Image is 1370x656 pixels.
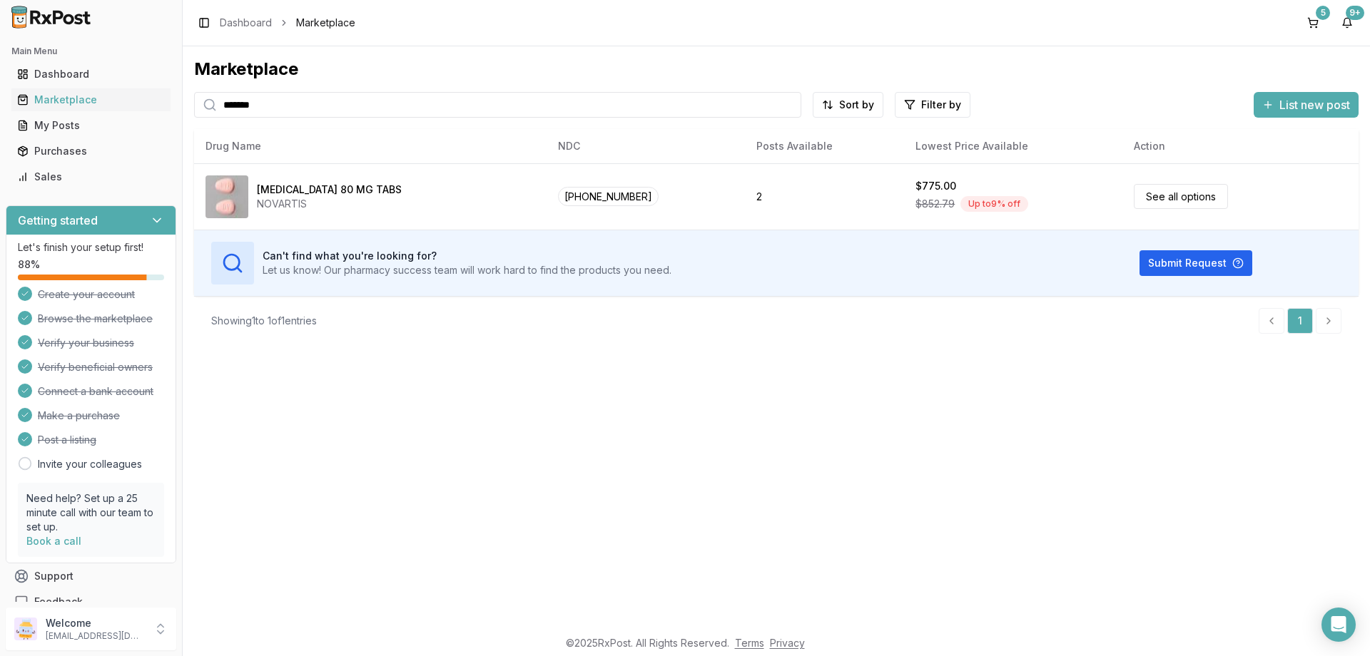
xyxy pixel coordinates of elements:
div: Showing 1 to 1 of 1 entries [211,314,317,328]
span: Post a listing [38,433,96,447]
div: $775.00 [915,179,956,193]
div: Up to 9 % off [960,196,1028,212]
th: Lowest Price Available [904,129,1122,163]
span: Verify your business [38,336,134,350]
img: RxPost Logo [6,6,97,29]
button: List new post [1254,92,1359,118]
span: List new post [1279,96,1350,113]
button: Support [6,563,176,589]
span: Verify beneficial owners [38,360,153,374]
h2: Main Menu [11,46,171,57]
button: Marketplace [6,88,176,111]
nav: pagination [1259,308,1341,334]
a: My Posts [11,113,171,138]
a: Book a call [26,535,81,547]
span: [PHONE_NUMBER] [558,187,659,206]
a: Terms [735,637,764,649]
div: NOVARTIS [257,197,402,211]
button: Purchases [6,140,176,163]
p: Welcome [46,616,145,630]
div: My Posts [17,118,165,133]
div: Dashboard [17,67,165,81]
div: Marketplace [17,93,165,107]
div: Purchases [17,144,165,158]
a: 1 [1287,308,1313,334]
span: Create your account [38,287,135,302]
button: Dashboard [6,63,176,86]
button: Sales [6,165,176,188]
button: Submit Request [1140,250,1252,276]
div: [MEDICAL_DATA] 80 MG TABS [257,183,402,197]
a: Sales [11,164,171,190]
img: Diovan 80 MG TABS [205,175,248,218]
img: User avatar [14,617,37,640]
span: 88 % [18,257,40,272]
p: [EMAIL_ADDRESS][DOMAIN_NAME] [46,630,145,642]
a: Dashboard [11,61,171,87]
a: Marketplace [11,87,171,113]
td: 2 [745,163,904,230]
a: Privacy [770,637,805,649]
p: Let's finish your setup first! [18,240,164,255]
span: Marketplace [296,16,355,30]
h3: Can't find what you're looking for? [263,249,671,263]
span: Sort by [839,98,874,112]
span: Make a purchase [38,409,120,423]
a: Dashboard [220,16,272,30]
a: Invite your colleagues [38,457,142,471]
th: Action [1122,129,1359,163]
h3: Getting started [18,212,98,229]
span: Filter by [921,98,961,112]
p: Need help? Set up a 25 minute call with our team to set up. [26,491,156,534]
th: NDC [547,129,745,163]
th: Drug Name [194,129,547,163]
button: Sort by [813,92,883,118]
span: Browse the marketplace [38,312,153,326]
nav: breadcrumb [220,16,355,30]
div: 5 [1316,6,1330,20]
th: Posts Available [745,129,904,163]
p: Let us know! Our pharmacy success team will work hard to find the products you need. [263,263,671,277]
a: List new post [1254,99,1359,113]
span: Connect a bank account [38,384,153,399]
a: See all options [1134,184,1228,209]
span: $852.79 [915,197,955,211]
button: 5 [1301,11,1324,34]
div: Sales [17,170,165,184]
div: Marketplace [194,58,1359,81]
button: Feedback [6,589,176,615]
button: 9+ [1336,11,1359,34]
div: Open Intercom Messenger [1321,608,1356,642]
button: Filter by [895,92,970,118]
button: My Posts [6,114,176,137]
span: Feedback [34,595,83,609]
div: 9+ [1346,6,1364,20]
a: Purchases [11,138,171,164]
